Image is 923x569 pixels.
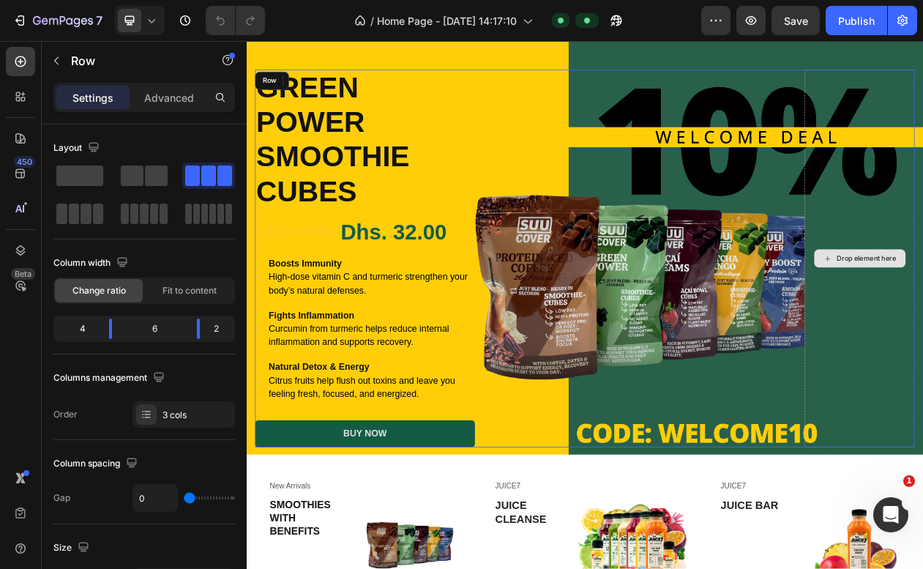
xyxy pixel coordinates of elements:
span: Fit to content [162,284,217,297]
div: Layout [53,138,102,158]
span: / [370,13,374,29]
div: Gap [53,491,70,505]
p: Advanced [144,90,194,105]
div: 2 [212,319,232,339]
div: Column width [53,253,131,273]
button: Save [771,6,820,35]
p: Settings [72,90,113,105]
input: Auto [133,485,177,511]
span: 1 [903,475,915,487]
div: Publish [838,13,875,29]
span: Save [784,15,808,27]
img: gempages_576838245787107936-9278daf1-cf04-4a83-a4e0-9f33574c3dc1.png [296,169,725,455]
div: 6 [124,319,185,339]
div: Order [53,408,78,421]
span: Change ratio [72,284,126,297]
span: Home Page - [DATE] 14:17:10 [377,13,517,29]
button: Publish [826,6,887,35]
div: Beta [11,268,35,280]
div: Size [53,538,92,558]
iframe: Design area [247,41,923,569]
iframe: Intercom live chat [873,497,908,532]
p: Row [71,52,195,70]
div: 3 cols [162,409,231,422]
div: Row [18,45,42,59]
div: Drop element here [766,277,844,289]
div: Columns management [53,368,168,388]
div: 4 [56,319,97,339]
button: 7 [6,6,109,35]
div: Column spacing [53,454,141,474]
p: 7 [96,12,102,29]
div: 450 [14,156,35,168]
div: Undo/Redo [206,6,265,35]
